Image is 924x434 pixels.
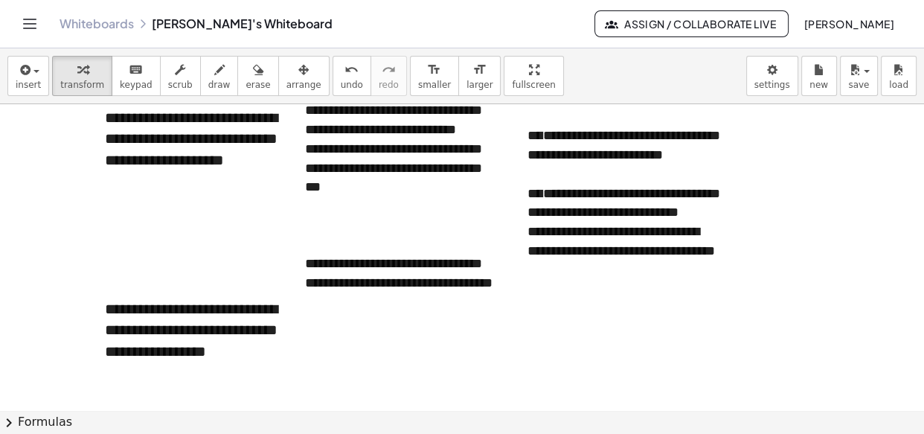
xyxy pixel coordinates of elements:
button: load [881,56,917,96]
button: redoredo [370,56,407,96]
button: erase [237,56,278,96]
span: load [889,80,908,90]
button: [PERSON_NAME] [792,10,906,37]
button: new [801,56,837,96]
span: arrange [286,80,321,90]
span: keypad [120,80,153,90]
button: scrub [160,56,201,96]
span: insert [16,80,41,90]
i: format_size [472,61,487,79]
button: insert [7,56,49,96]
a: Whiteboards [60,16,134,31]
button: format_sizesmaller [410,56,459,96]
span: erase [246,80,270,90]
span: larger [466,80,493,90]
button: Toggle navigation [18,12,42,36]
span: save [848,80,869,90]
button: settings [746,56,798,96]
span: draw [208,80,231,90]
span: fullscreen [512,80,555,90]
button: transform [52,56,112,96]
button: draw [200,56,239,96]
span: settings [754,80,790,90]
span: smaller [418,80,451,90]
i: format_size [427,61,441,79]
i: redo [382,61,396,79]
button: fullscreen [504,56,563,96]
span: transform [60,80,104,90]
span: scrub [168,80,193,90]
button: format_sizelarger [458,56,501,96]
span: [PERSON_NAME] [803,17,894,31]
button: undoundo [333,56,371,96]
button: save [840,56,878,96]
i: keyboard [129,61,143,79]
i: undo [344,61,359,79]
span: new [809,80,828,90]
button: Assign / Collaborate Live [594,10,789,37]
button: arrange [278,56,330,96]
span: redo [379,80,399,90]
button: keyboardkeypad [112,56,161,96]
span: Assign / Collaborate Live [607,17,776,31]
span: undo [341,80,363,90]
